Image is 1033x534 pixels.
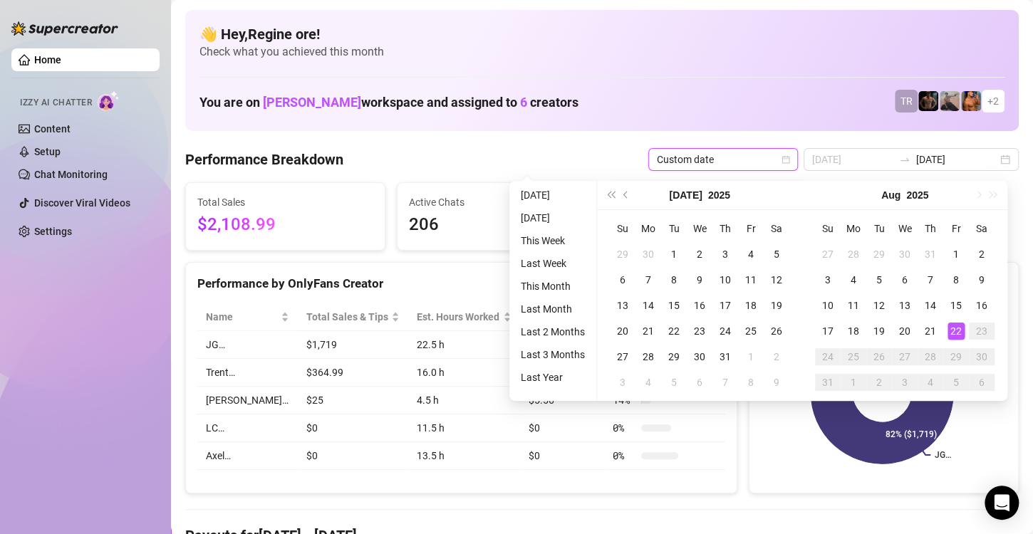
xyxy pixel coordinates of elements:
[896,323,913,340] div: 20
[738,344,764,370] td: 2025-08-01
[969,370,995,395] td: 2025-09-06
[712,370,738,395] td: 2025-08-07
[918,370,943,395] td: 2025-09-04
[815,241,841,267] td: 2025-07-27
[717,374,734,391] div: 7
[969,241,995,267] td: 2025-08-02
[409,194,585,210] span: Active Chats
[610,293,635,318] td: 2025-07-13
[197,194,373,210] span: Total Sales
[661,318,687,344] td: 2025-07-22
[206,309,278,325] span: Name
[738,267,764,293] td: 2025-07-11
[892,344,918,370] td: 2025-08-27
[918,293,943,318] td: 2025-08-14
[515,369,591,386] li: Last Year
[943,318,969,344] td: 2025-08-22
[899,154,910,165] span: swap-right
[764,344,789,370] td: 2025-08-02
[34,169,108,180] a: Chat Monitoring
[940,91,960,111] img: LC
[665,297,682,314] div: 15
[34,123,71,135] a: Content
[515,346,591,363] li: Last 3 Months
[815,267,841,293] td: 2025-08-03
[618,181,634,209] button: Previous month (PageUp)
[610,370,635,395] td: 2025-08-03
[973,271,990,288] div: 9
[845,246,862,263] div: 28
[892,216,918,241] th: We
[866,318,892,344] td: 2025-08-19
[896,271,913,288] div: 6
[665,348,682,365] div: 29
[768,323,785,340] div: 26
[11,21,118,36] img: logo-BBDzfeDw.svg
[943,370,969,395] td: 2025-09-05
[871,323,888,340] div: 19
[943,344,969,370] td: 2025-08-29
[916,152,997,167] input: End date
[717,246,734,263] div: 3
[298,303,409,331] th: Total Sales & Tips
[263,95,361,110] span: [PERSON_NAME]
[922,297,939,314] div: 14
[197,387,298,414] td: [PERSON_NAME]…
[948,297,965,314] div: 15
[918,241,943,267] td: 2025-07-31
[640,297,657,314] div: 14
[841,293,866,318] td: 2025-08-11
[717,297,734,314] div: 17
[969,216,995,241] th: Sa
[687,241,712,267] td: 2025-07-02
[892,293,918,318] td: 2025-08-13
[866,241,892,267] td: 2025-07-29
[935,450,951,460] text: JG…
[515,232,591,249] li: This Week
[613,448,635,464] span: 0 %
[764,216,789,241] th: Sa
[892,241,918,267] td: 2025-07-30
[948,246,965,263] div: 1
[742,297,759,314] div: 18
[866,344,892,370] td: 2025-08-26
[199,95,578,110] h1: You are on workspace and assigned to creators
[881,181,900,209] button: Choose a month
[635,370,661,395] td: 2025-08-04
[717,323,734,340] div: 24
[197,274,725,293] div: Performance by OnlyFans Creator
[515,255,591,272] li: Last Week
[708,181,730,209] button: Choose a year
[712,318,738,344] td: 2025-07-24
[687,344,712,370] td: 2025-07-30
[185,150,343,169] h4: Performance Breakdown
[34,197,130,209] a: Discover Viral Videos
[871,271,888,288] div: 5
[408,414,520,442] td: 11.5 h
[871,348,888,365] div: 26
[918,267,943,293] td: 2025-08-07
[298,442,409,470] td: $0
[742,374,759,391] div: 8
[738,216,764,241] th: Fr
[610,241,635,267] td: 2025-06-29
[973,374,990,391] div: 6
[918,344,943,370] td: 2025-08-28
[603,181,618,209] button: Last year (Control + left)
[764,267,789,293] td: 2025-07-12
[768,271,785,288] div: 12
[871,246,888,263] div: 29
[738,293,764,318] td: 2025-07-18
[661,267,687,293] td: 2025-07-08
[614,271,631,288] div: 6
[764,318,789,344] td: 2025-07-26
[819,323,836,340] div: 17
[661,370,687,395] td: 2025-08-05
[661,344,687,370] td: 2025-07-29
[712,267,738,293] td: 2025-07-10
[515,323,591,340] li: Last 2 Months
[922,348,939,365] div: 28
[845,271,862,288] div: 4
[871,374,888,391] div: 2
[98,90,120,111] img: AI Chatter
